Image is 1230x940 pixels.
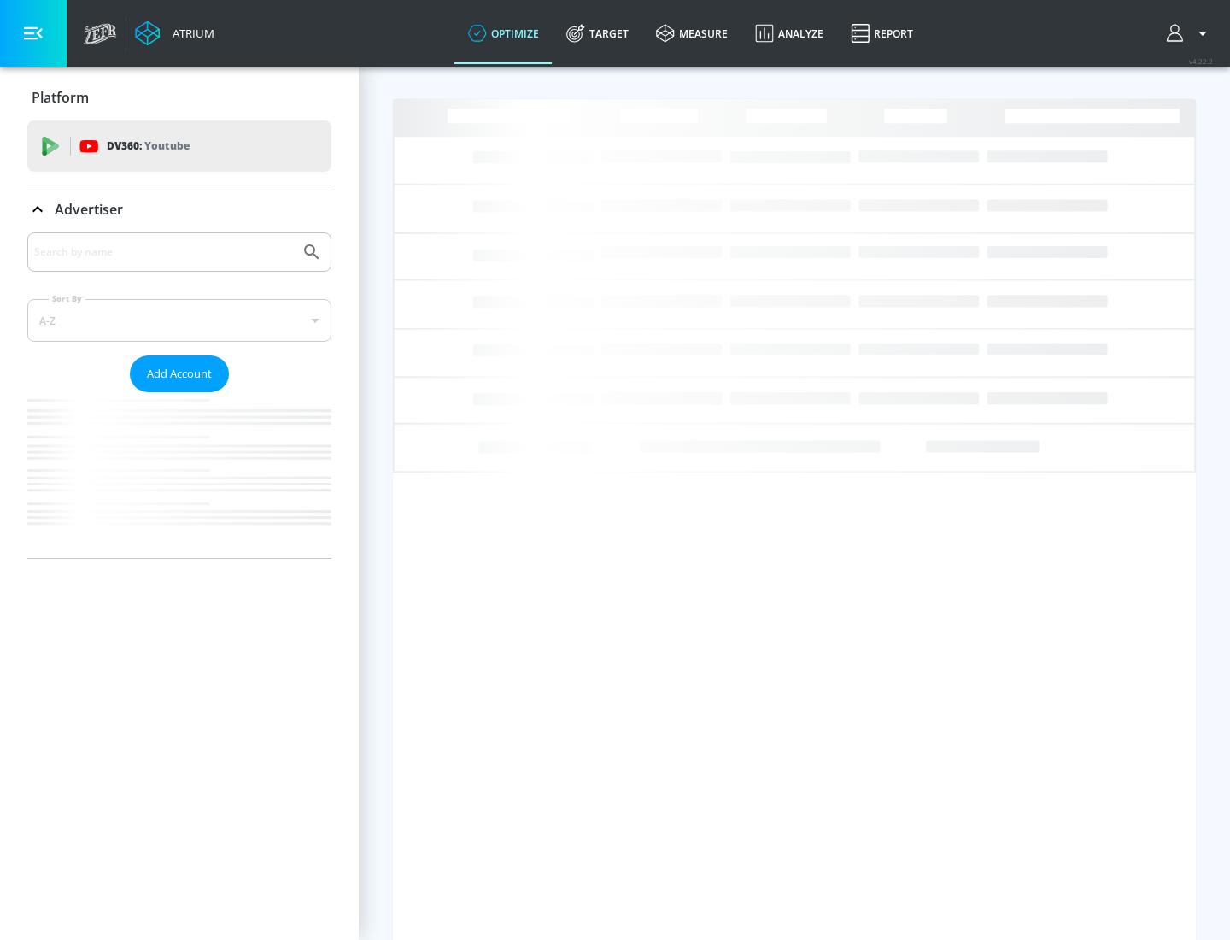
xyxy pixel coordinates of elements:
a: measure [642,3,741,64]
span: v 4.22.2 [1189,56,1213,66]
a: Target [553,3,642,64]
a: Atrium [135,21,214,46]
a: Report [837,3,927,64]
div: Advertiser [27,185,331,233]
span: Add Account [147,364,212,384]
p: DV360: [107,137,190,156]
p: Platform [32,88,89,107]
div: Atrium [166,26,214,41]
a: Analyze [741,3,837,64]
div: A-Z [27,299,331,342]
div: Platform [27,73,331,121]
nav: list of Advertiser [27,392,331,558]
a: optimize [454,3,553,64]
button: Add Account [130,355,229,392]
p: Advertiser [55,200,123,219]
p: Youtube [144,137,190,155]
div: Advertiser [27,232,331,558]
label: Sort By [49,293,85,304]
div: DV360: Youtube [27,120,331,172]
input: Search by name [34,241,293,263]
